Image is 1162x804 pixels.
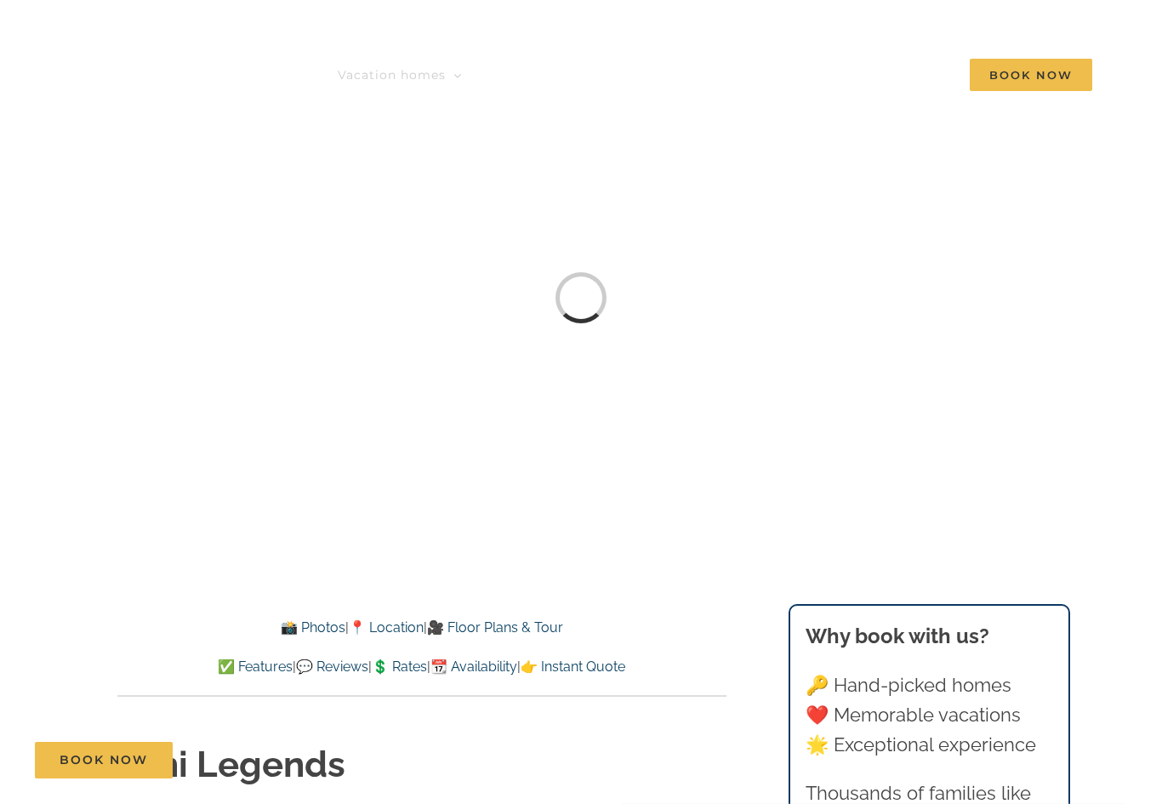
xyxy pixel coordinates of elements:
[338,69,446,81] span: Vacation homes
[521,659,625,675] a: 👉 Instant Quote
[218,659,293,675] a: ✅ Features
[70,15,358,54] img: Branson Family Retreats Logo
[500,58,601,92] a: Things to do
[640,69,728,81] span: Deals & More
[117,656,726,678] p: | | | |
[117,617,726,639] p: | |
[970,59,1092,91] span: Book Now
[372,659,427,675] a: 💲 Rates
[500,69,585,81] span: Things to do
[640,58,744,92] a: Deals & More
[806,670,1054,761] p: 🔑 Hand-picked homes ❤️ Memorable vacations 🌟 Exceptional experience
[878,69,931,81] span: Contact
[783,69,823,81] span: About
[349,619,424,636] a: 📍 Location
[548,265,614,331] div: Loading...
[281,619,345,636] a: 📸 Photos
[338,58,1092,92] nav: Main Menu
[117,740,726,790] h1: Mini Legends
[35,742,173,778] a: Book Now
[878,58,931,92] a: Contact
[296,659,368,675] a: 💬 Reviews
[60,753,148,767] span: Book Now
[806,621,1054,652] h3: Why book with us?
[783,58,840,92] a: About
[338,58,462,92] a: Vacation homes
[427,619,563,636] a: 🎥 Floor Plans & Tour
[430,659,517,675] a: 📆 Availability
